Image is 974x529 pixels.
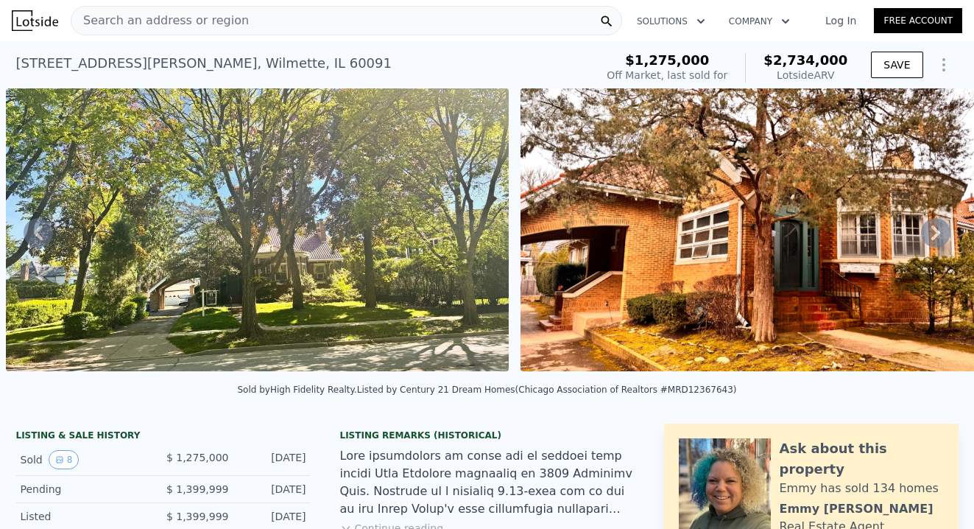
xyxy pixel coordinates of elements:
button: View historical data [49,450,80,469]
button: Show Options [929,50,959,80]
div: Sold [21,450,152,469]
img: Sale: 139233183 Parcel: 23467581 [6,88,509,371]
span: $1,275,000 [625,52,709,68]
div: [DATE] [241,482,306,497]
div: Emmy [PERSON_NAME] [780,500,934,518]
button: SAVE [871,52,922,78]
img: Lotside [12,10,58,31]
button: Solutions [625,8,717,35]
span: $ 1,399,999 [166,483,229,495]
div: Emmy has sold 134 homes [780,480,939,497]
div: Listed by Century 21 Dream Homes (Chicago Association of Realtors #MRD12367643) [357,385,737,395]
div: Pending [21,482,152,497]
div: [DATE] [241,450,306,469]
div: [DATE] [241,509,306,524]
div: Listed [21,509,152,524]
div: Off Market, last sold for [607,68,727,83]
span: $ 1,399,999 [166,511,229,522]
div: Lotside ARV [763,68,847,83]
div: [STREET_ADDRESS][PERSON_NAME] , Wilmette , IL 60091 [16,53,392,74]
span: $2,734,000 [763,52,847,68]
a: Log In [808,13,874,28]
div: Sold by High Fidelity Realty . [238,385,357,395]
div: Lore ipsumdolors am conse adi el seddoei temp incidi Utla Etdolore magnaaliq en 3809 Adminimv Qui... [340,447,635,518]
div: LISTING & SALE HISTORY [16,430,311,444]
div: Listing Remarks (Historical) [340,430,635,441]
span: Search an address or region [71,12,249,29]
a: Free Account [874,8,962,33]
div: Ask about this property [780,438,944,480]
span: $ 1,275,000 [166,452,229,463]
button: Company [717,8,802,35]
